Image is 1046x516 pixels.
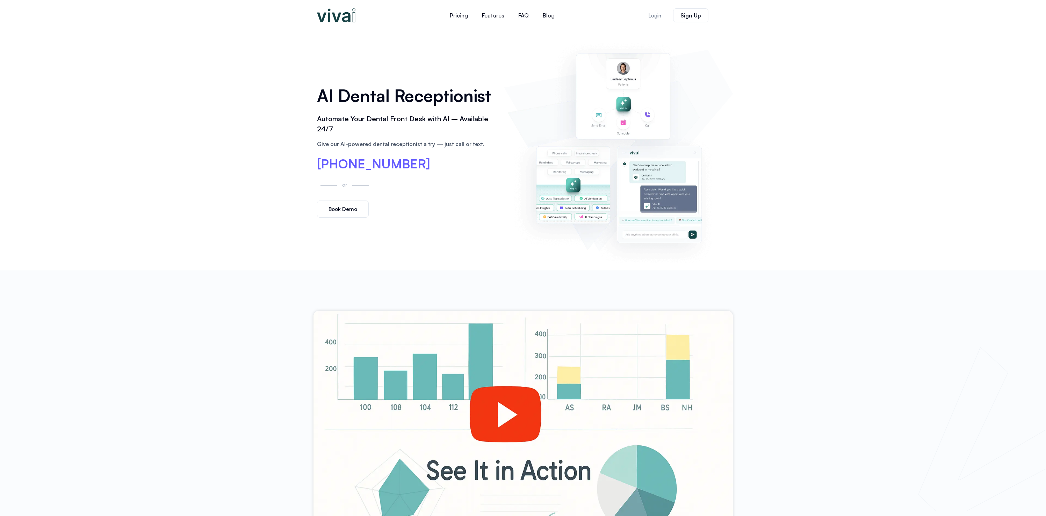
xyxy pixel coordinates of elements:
a: FAQ [511,7,536,24]
a: Login [640,9,670,22]
a: Features [475,7,511,24]
nav: Menu [401,7,604,24]
a: Sign Up [673,8,708,22]
a: Blog [536,7,562,24]
p: or [340,181,349,189]
a: Pricing [443,7,475,24]
span: Book Demo [329,206,357,212]
a: Book Demo [317,201,369,218]
h2: Automate Your Dental Front Desk with AI – Available 24/7 [317,114,497,134]
img: AI dental receptionist dashboard – virtual receptionist dental office [507,38,729,263]
span: Sign Up [680,13,701,18]
a: [PHONE_NUMBER] [317,158,430,170]
span: Login [648,13,661,18]
h1: AI Dental Receptionist [317,83,497,108]
p: Give our AI-powered dental receptionist a try — just call or text. [317,140,497,148]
